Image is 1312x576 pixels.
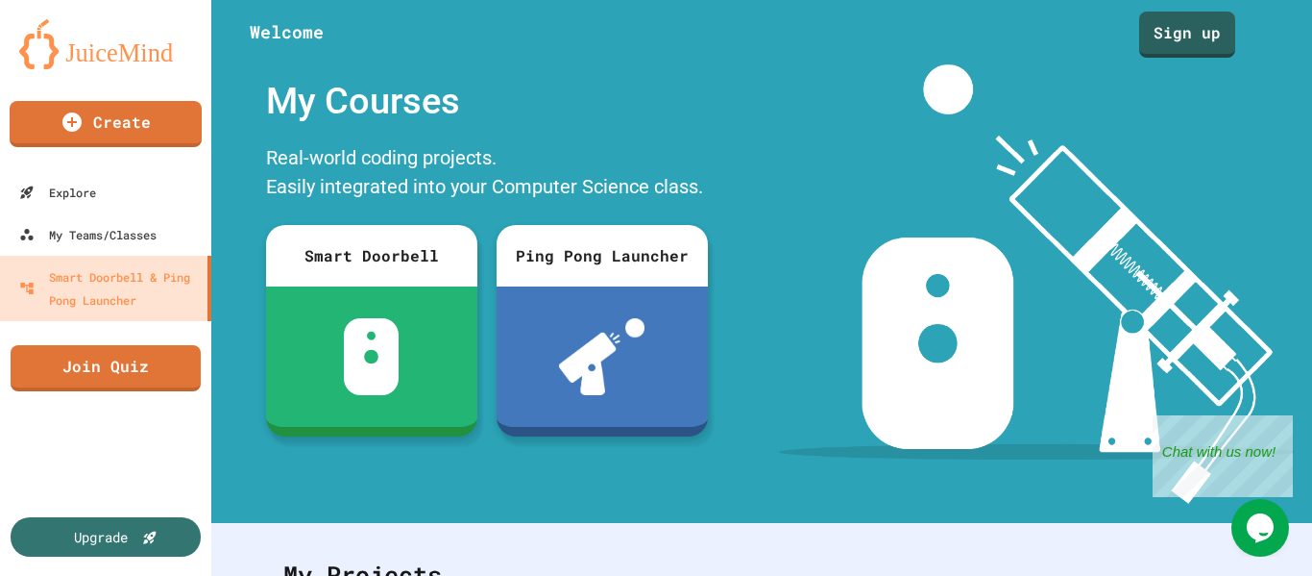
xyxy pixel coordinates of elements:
img: logo-orange.svg [19,19,192,69]
div: Smart Doorbell & Ping Pong Launcher [19,265,200,312]
div: Ping Pong Launcher [497,225,708,287]
a: Join Quiz [11,345,201,391]
div: Explore [19,181,96,204]
div: Upgrade [74,527,128,547]
img: ppl-with-ball.png [559,318,644,395]
div: My Courses [256,64,717,138]
iframe: chat widget [1231,499,1293,557]
a: Sign up [1139,12,1235,58]
iframe: chat widget [1153,415,1293,497]
div: Smart Doorbell [266,225,477,287]
div: Real-world coding projects. Easily integrated into your Computer Science class. [256,138,717,211]
a: Create [10,101,202,147]
div: My Teams/Classes [19,223,157,246]
img: banner-image-my-projects.png [779,64,1294,504]
img: sdb-white.svg [344,318,399,395]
